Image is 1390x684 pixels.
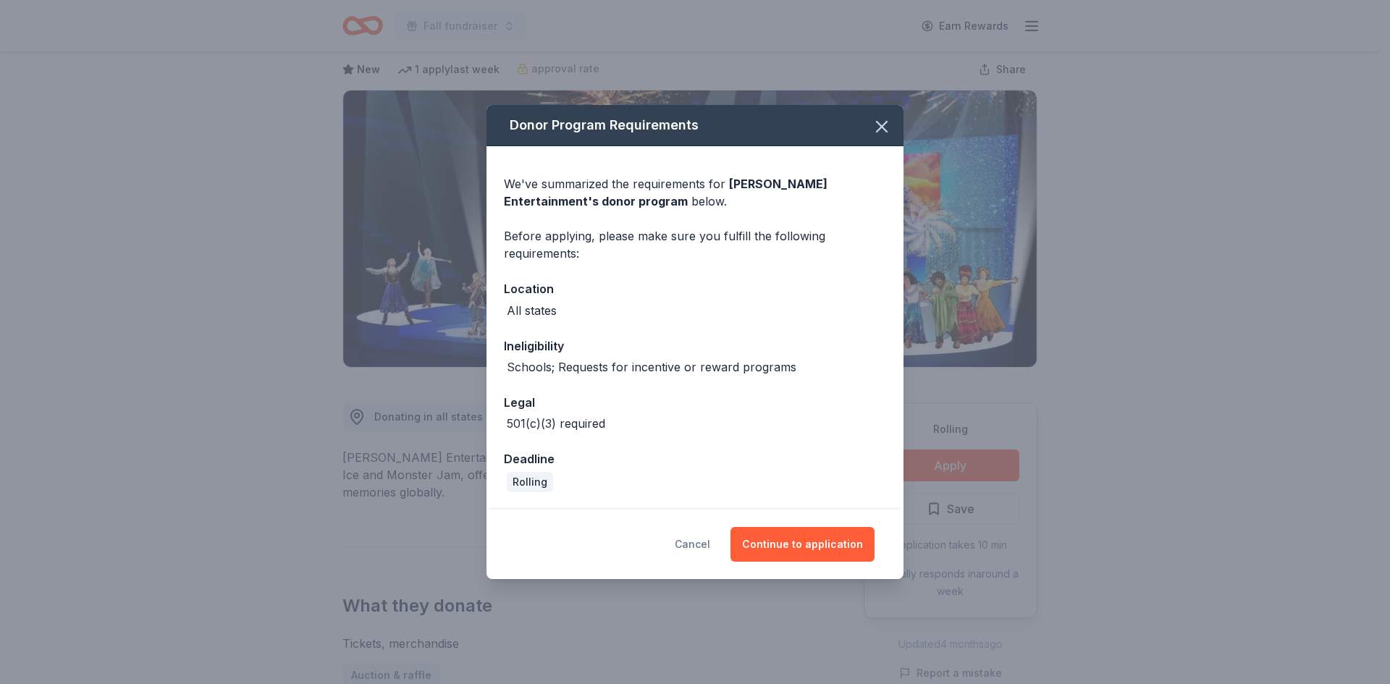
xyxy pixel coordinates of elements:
div: All states [507,302,557,319]
div: Before applying, please make sure you fulfill the following requirements: [504,227,886,262]
div: Ineligibility [504,337,886,355]
div: Location [504,279,886,298]
div: Schools; Requests for incentive or reward programs [507,358,796,376]
button: Continue to application [730,527,875,562]
div: Deadline [504,449,886,468]
div: Legal [504,393,886,412]
div: Donor Program Requirements [486,105,903,146]
div: 501(c)(3) required [507,415,605,432]
button: Cancel [675,527,710,562]
div: We've summarized the requirements for below. [504,175,886,210]
div: Rolling [507,472,553,492]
